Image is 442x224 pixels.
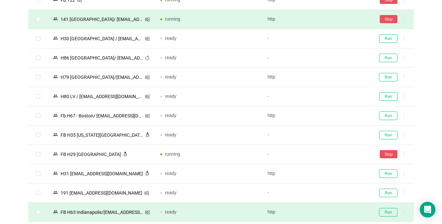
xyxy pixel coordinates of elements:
td: - [262,183,370,203]
td: http [262,164,370,183]
div: FB Н63 Indianapolis/[EMAIL_ADDRESS][DOMAIN_NAME] [1] [59,208,145,216]
span: ready [165,113,176,118]
i: icon: windows [145,210,150,215]
div: 141 [GEOGRAPHIC_DATA]/ [EMAIL_ADDRESS][DOMAIN_NAME] [59,15,145,24]
div: Н86 [GEOGRAPHIC_DATA]/ [EMAIL_ADDRESS][DOMAIN_NAME] [1] [59,54,145,62]
i: icon: windows [145,75,150,80]
td: http [262,203,370,222]
td: - [262,87,370,106]
div: Fb Н67 - Boston/ [EMAIL_ADDRESS][DOMAIN_NAME] [1] [59,112,145,120]
i: icon: windows [145,113,150,118]
button: Run [379,73,397,81]
i: icon: windows [145,17,150,22]
td: - [262,126,370,145]
button: Stop [380,15,397,23]
button: Run [379,92,397,101]
td: - [262,29,370,48]
span: ready [165,36,176,41]
div: H79 [GEOGRAPHIC_DATA]/[EMAIL_ADDRESS][DOMAIN_NAME] [1] [59,73,145,81]
i: icon: windows [145,36,150,41]
button: Run [379,169,397,178]
button: Run [379,112,397,120]
span: running [165,16,180,22]
button: Run [379,131,397,139]
div: Н30 [GEOGRAPHIC_DATA] / [EMAIL_ADDRESS][DOMAIN_NAME] [59,34,145,43]
td: http [262,68,370,87]
td: - [262,48,370,68]
td: - [262,145,370,164]
td: http [262,106,370,126]
span: ready [165,55,176,60]
button: Run [379,34,397,43]
span: ready [165,94,176,99]
div: 191 [EMAIL_ADDRESS][DOMAIN_NAME] [59,189,144,197]
span: running [165,151,180,157]
div: FB Н35 [US_STATE][GEOGRAPHIC_DATA][EMAIL_ADDRESS][DOMAIN_NAME] [59,131,145,139]
i: icon: apple [145,55,150,60]
span: ready [165,190,176,195]
td: http [262,10,370,29]
span: ready [165,171,176,176]
div: Open Intercom Messenger [420,202,435,217]
button: Run [379,208,397,216]
div: H80 LV / [EMAIL_ADDRESS][DOMAIN_NAME] [1] [59,92,145,101]
span: ready [165,209,176,215]
button: Stop [380,150,397,158]
i: icon: windows [145,94,150,99]
button: Run [379,54,397,62]
button: Run [379,189,397,197]
div: FB H29 [GEOGRAPHIC_DATA] [59,150,123,159]
span: ready [165,74,176,79]
span: ready [165,132,176,137]
div: Н31 [EMAIL_ADDRESS][DOMAIN_NAME] [59,169,145,178]
i: icon: windows [144,191,149,196]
